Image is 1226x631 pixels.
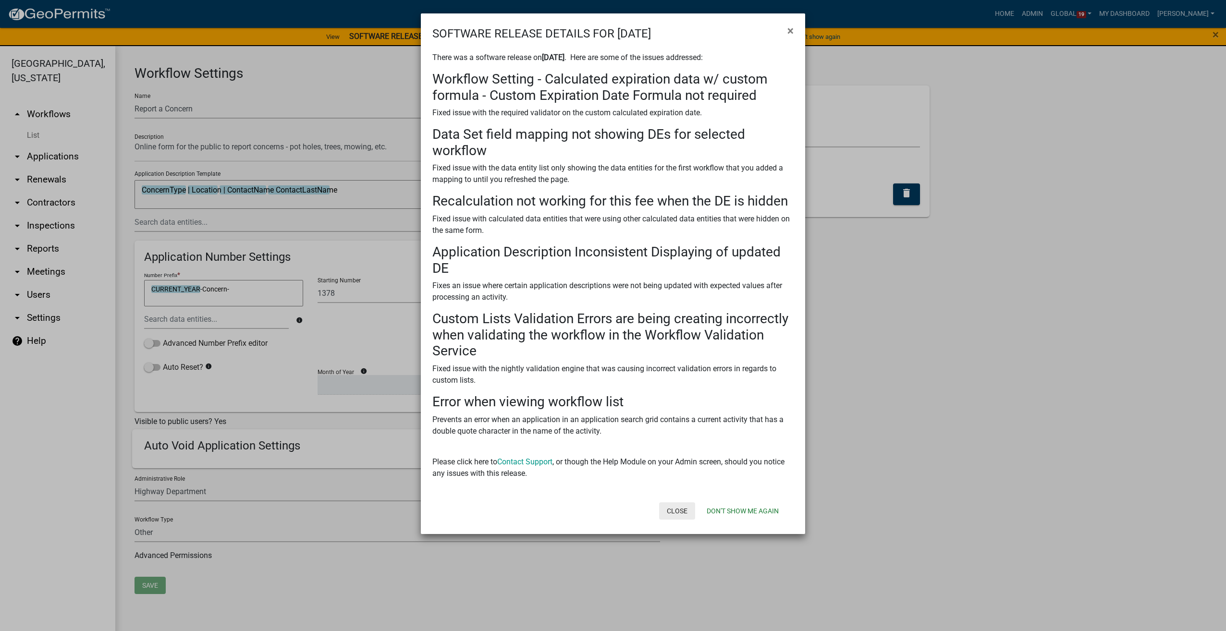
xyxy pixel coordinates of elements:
[432,280,794,303] p: Fixes an issue where certain application descriptions were not being updated with expected values...
[432,445,794,479] p: Please click here to , or though the Help Module on your Admin screen, should you notice any issu...
[542,53,564,62] strong: [DATE]
[780,17,801,44] button: Close
[699,502,786,520] button: Don't show me again
[432,52,794,63] p: There was a software release on . Here are some of the issues addressed:
[432,162,794,185] p: Fixed issue with the data entity list only showing the data entities for the first workflow that ...
[432,193,794,209] h3: Recalculation not working for this fee when the DE is hidden
[432,71,794,103] h3: Workflow Setting - Calculated expiration data w/ custom formula - Custom Expiration Date Formula ...
[432,213,794,236] p: Fixed issue with calculated data entities that were using other calculated data entities that wer...
[432,244,794,276] h3: Application Description Inconsistent Displaying of updated DE
[497,457,552,466] a: Contact Support
[432,126,794,158] h3: Data Set field mapping not showing DEs for selected workflow
[787,24,794,37] span: ×
[432,414,794,437] p: Prevents an error when an application in an application search grid contains a current activity t...
[432,311,794,359] h3: Custom Lists Validation Errors are being creating incorrectly when validating the workflow in the...
[432,394,794,410] h3: Error when viewing workflow list
[432,107,794,119] p: Fixed issue with the required validator on the custom calculated expiration date.
[432,363,794,386] p: Fixed issue with the nightly validation engine that was causing incorrect validation errors in re...
[432,25,651,42] h4: SOFTWARE RELEASE DETAILS FOR [DATE]
[659,502,695,520] button: Close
